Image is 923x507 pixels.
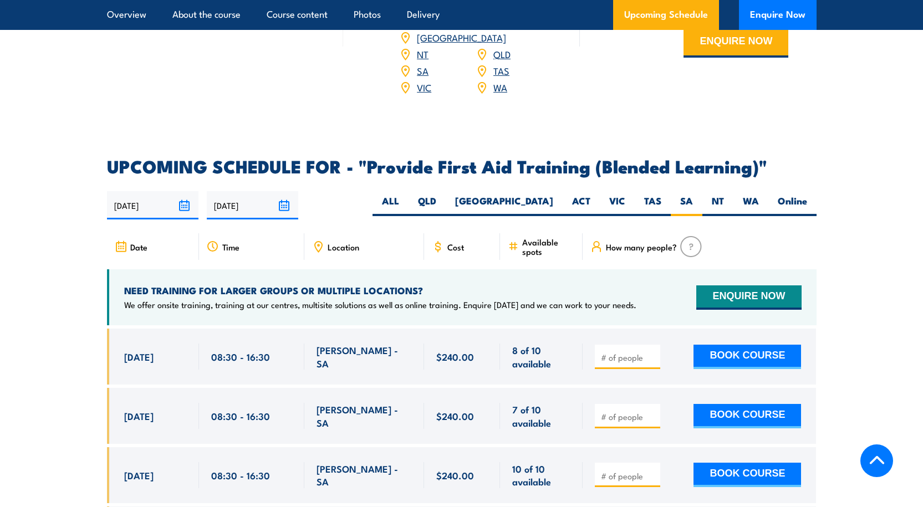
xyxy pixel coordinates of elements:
[409,194,446,216] label: QLD
[512,403,570,429] span: 7 of 10 available
[417,80,431,94] a: VIC
[493,80,507,94] a: WA
[417,30,506,44] a: [GEOGRAPHIC_DATA]
[512,344,570,370] span: 8 of 10 available
[130,242,147,252] span: Date
[733,194,768,216] label: WA
[124,299,636,310] p: We offer onsite training, training at our centres, multisite solutions as well as online training...
[436,409,474,422] span: $240.00
[211,409,270,422] span: 08:30 - 16:30
[671,194,702,216] label: SA
[417,64,429,77] a: SA
[606,242,677,252] span: How many people?
[317,462,412,488] span: [PERSON_NAME] - SA
[417,47,429,60] a: NT
[601,411,656,422] input: # of people
[702,194,733,216] label: NT
[328,242,359,252] span: Location
[124,469,154,482] span: [DATE]
[684,28,788,58] button: ENQUIRE NOW
[373,194,409,216] label: ALL
[446,194,563,216] label: [GEOGRAPHIC_DATA]
[493,64,509,77] a: TAS
[768,194,817,216] label: Online
[600,194,635,216] label: VIC
[124,284,636,296] h4: NEED TRAINING FOR LARGER GROUPS OR MULTIPLE LOCATIONS?
[447,242,464,252] span: Cost
[317,344,412,370] span: [PERSON_NAME] - SA
[693,463,801,487] button: BOOK COURSE
[124,409,154,422] span: [DATE]
[693,404,801,428] button: BOOK COURSE
[601,352,656,363] input: # of people
[601,470,656,482] input: # of people
[211,469,270,482] span: 08:30 - 16:30
[211,350,270,363] span: 08:30 - 16:30
[107,191,198,219] input: From date
[696,285,801,310] button: ENQUIRE NOW
[493,47,511,60] a: QLD
[693,345,801,369] button: BOOK COURSE
[207,191,298,219] input: To date
[436,469,474,482] span: $240.00
[512,462,570,488] span: 10 of 10 available
[436,350,474,363] span: $240.00
[317,403,412,429] span: [PERSON_NAME] - SA
[107,158,817,173] h2: UPCOMING SCHEDULE FOR - "Provide First Aid Training (Blended Learning)"
[522,237,575,256] span: Available spots
[563,194,600,216] label: ACT
[124,350,154,363] span: [DATE]
[635,194,671,216] label: TAS
[222,242,239,252] span: Time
